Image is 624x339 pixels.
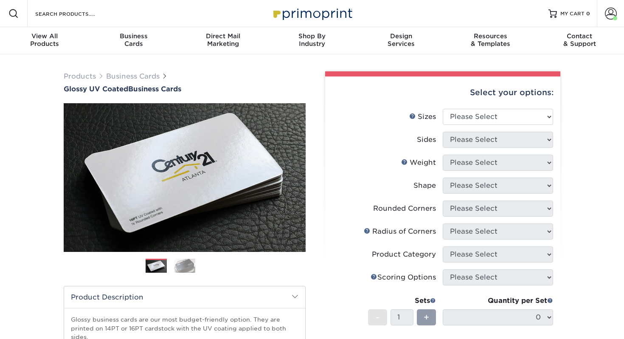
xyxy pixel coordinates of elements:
[417,135,436,145] div: Sides
[357,27,446,54] a: DesignServices
[267,32,357,40] span: Shop By
[146,256,167,277] img: Business Cards 01
[64,85,128,93] span: Glossy UV Coated
[401,158,436,168] div: Weight
[64,85,306,93] a: Glossy UV CoatedBusiness Cards
[89,32,178,48] div: Cards
[64,286,305,308] h2: Product Description
[443,296,553,306] div: Quantity per Set
[64,56,306,299] img: Glossy UV Coated 01
[267,27,357,54] a: Shop ByIndustry
[267,32,357,48] div: Industry
[89,32,178,40] span: Business
[376,311,379,324] span: -
[178,32,267,40] span: Direct Mail
[409,112,436,122] div: Sizes
[368,296,436,306] div: Sets
[34,8,117,19] input: SEARCH PRODUCTS.....
[560,10,585,17] span: MY CART
[535,27,624,54] a: Contact& Support
[202,255,224,277] img: Business Cards 03
[178,27,267,54] a: Direct MailMarketing
[424,311,429,324] span: +
[446,32,535,40] span: Resources
[64,85,306,93] h1: Business Cards
[64,72,96,80] a: Products
[413,181,436,191] div: Shape
[371,272,436,282] div: Scoring Options
[372,249,436,260] div: Product Category
[174,258,195,273] img: Business Cards 02
[332,76,554,109] div: Select your options:
[178,32,267,48] div: Marketing
[446,32,535,48] div: & Templates
[586,11,590,17] span: 0
[373,203,436,214] div: Rounded Corners
[364,226,436,237] div: Radius of Corners
[357,32,446,40] span: Design
[270,4,354,23] img: Primoprint
[535,32,624,40] span: Contact
[89,27,178,54] a: BusinessCards
[106,72,160,80] a: Business Cards
[535,32,624,48] div: & Support
[357,32,446,48] div: Services
[446,27,535,54] a: Resources& Templates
